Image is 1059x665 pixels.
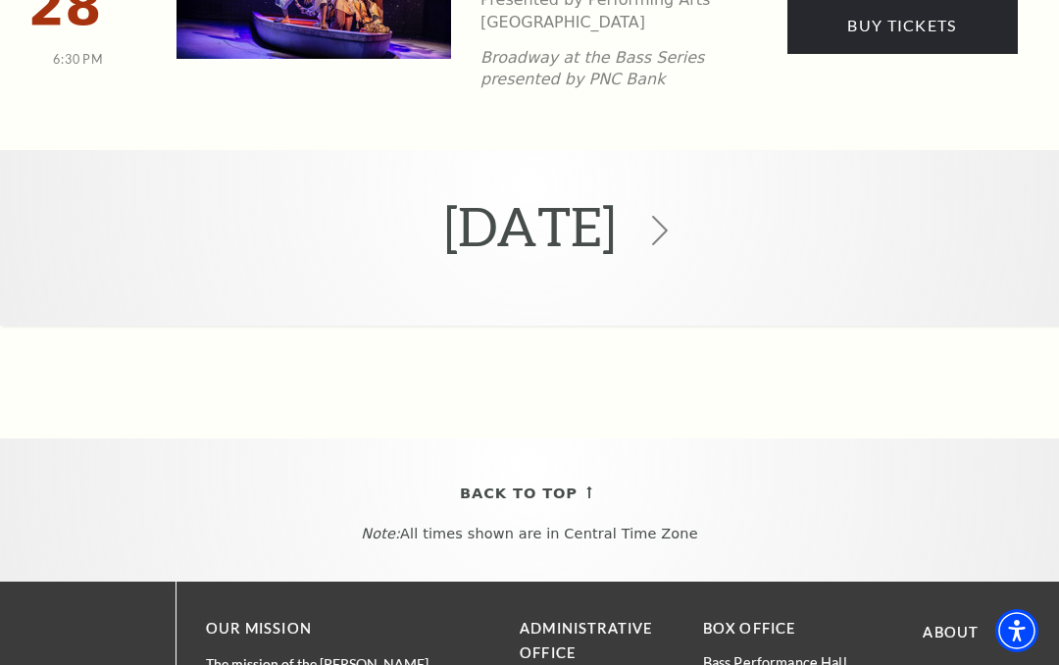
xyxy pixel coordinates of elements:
p: BOX OFFICE [703,617,857,641]
a: About [923,624,979,640]
svg: Click to view the next month [645,216,675,245]
em: Note: [361,526,400,541]
span: Back To Top [460,482,578,506]
p: All times shown are in Central Time Zone [19,526,1040,542]
div: Accessibility Menu [995,609,1038,652]
p: Broadway at the Bass Series presented by PNC Bank [480,47,735,91]
p: OUR MISSION [206,617,451,641]
h2: [DATE] [444,165,616,287]
span: 6:30 PM [53,52,103,67]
